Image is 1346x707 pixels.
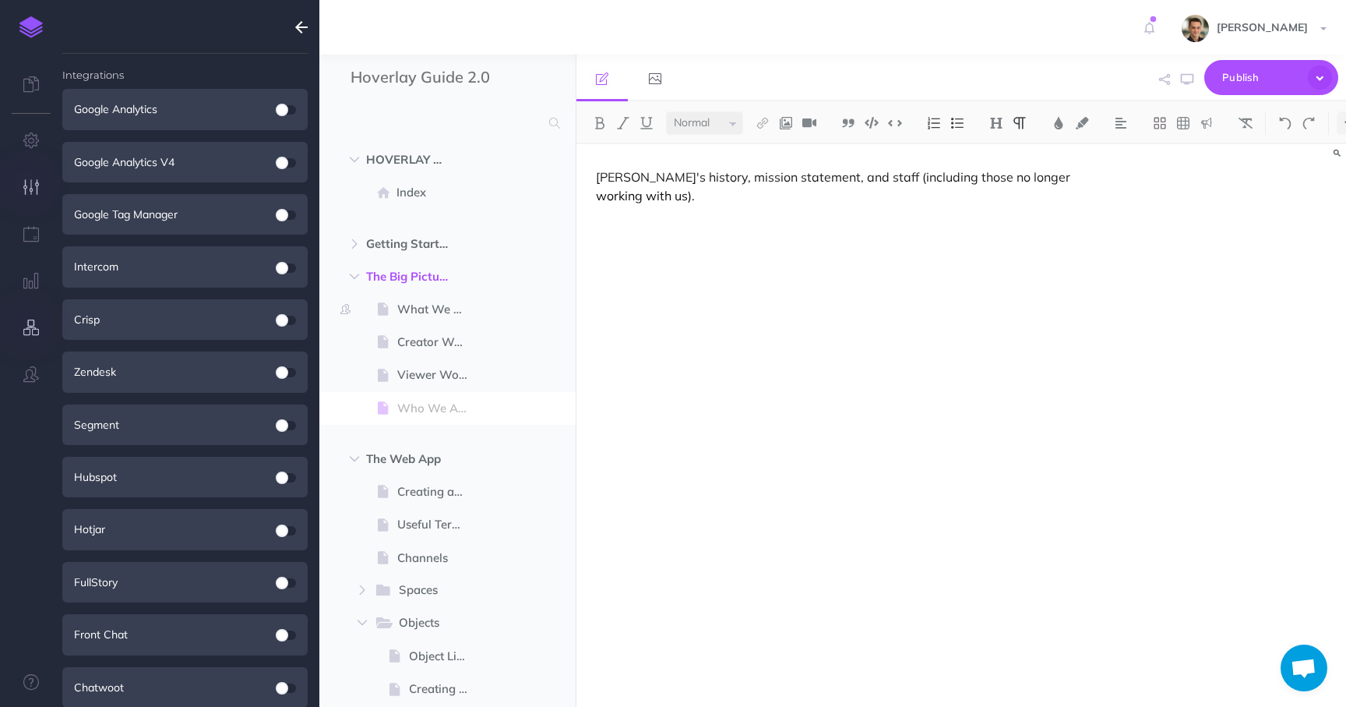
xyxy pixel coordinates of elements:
[399,613,459,634] span: Objects
[1013,117,1027,129] img: Paragraph button
[62,246,308,287] div: Intercom
[62,405,308,445] div: Segment
[616,117,630,129] img: Italic button
[62,457,308,497] div: Hubspot
[366,150,463,169] span: HOVERLAY USER GUIDE 2.0
[1302,117,1316,129] img: Redo
[62,54,308,80] h4: Integrations
[640,117,654,129] img: Underline button
[1114,117,1128,129] img: Alignment dropdown menu button
[366,450,463,468] span: The Web App
[62,352,308,392] div: Zendesk
[779,117,793,129] img: Add image button
[366,267,463,286] span: The Big Picture
[409,680,482,698] span: Creating New Objects
[888,117,902,129] img: Inline code button
[1176,117,1190,129] img: Create table button
[62,562,308,603] div: FullStory
[74,626,128,643] span: Front Chat
[366,235,463,253] span: Getting Started
[409,647,482,666] span: Object Library
[74,679,124,696] span: Chatwoot
[927,117,941,129] img: Ordered list button
[74,574,118,591] span: FullStory
[950,117,964,129] img: Unordered list button
[74,468,117,486] span: Hubspot
[989,117,1003,129] img: Headings dropdown button
[74,521,105,538] span: Hotjar
[865,117,879,129] img: Code block button
[397,549,482,567] span: Channels
[397,366,482,384] span: Viewer Workflow
[1204,60,1338,95] button: Publish
[397,483,482,501] span: Creating an Account
[1182,15,1209,42] img: f5b424bd5bd793422fbe6ec1e8d1ee7f.jpg
[1222,65,1300,90] span: Publish
[62,194,308,235] div: Google Tag Manager
[397,515,482,534] span: Useful Terminology
[1200,117,1214,129] img: Callout dropdown menu button
[1052,117,1066,129] img: Text color button
[62,299,308,340] div: Crisp
[19,16,43,38] img: logo-mark.svg
[1281,645,1327,691] a: Open chat
[397,300,482,319] span: What We Do
[596,168,1096,205] p: [PERSON_NAME]'s history, mission statement, and staff (including those no longer working with us).
[396,183,482,202] span: Index
[351,109,540,137] input: Search
[62,509,308,550] div: Hotjar
[62,142,308,182] div: Google Analytics V4
[1209,20,1316,34] span: [PERSON_NAME]
[351,66,534,90] input: Documentation Name
[1239,117,1253,129] img: Clear styles button
[1075,117,1089,129] img: Text background color button
[397,399,482,418] span: Who We Are
[399,581,459,601] span: Spaces
[62,89,308,129] div: Google Analytics
[397,333,482,352] span: Creator Workflow
[756,117,770,129] img: Link button
[1278,117,1292,129] img: Undo
[841,117,855,129] img: Blockquote button
[593,117,607,129] img: Bold button
[62,614,308,655] div: Front Chat
[802,117,816,129] img: Add video button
